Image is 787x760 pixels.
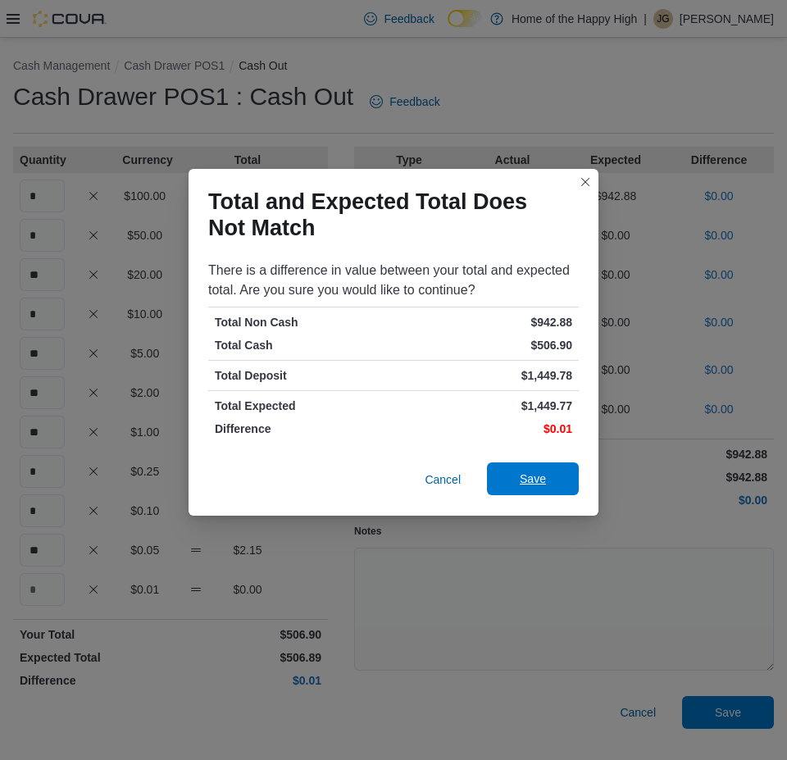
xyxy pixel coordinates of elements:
button: Cancel [418,463,467,496]
p: Total Cash [215,337,390,353]
div: There is a difference in value between your total and expected total. Are you sure you would like... [208,261,579,300]
p: $942.88 [397,314,572,330]
p: Difference [215,421,390,437]
p: Total Deposit [215,367,390,384]
p: $0.01 [397,421,572,437]
span: Save [520,471,546,487]
p: $1,449.78 [397,367,572,384]
button: Save [487,462,579,495]
p: $506.90 [397,337,572,353]
h1: Total and Expected Total Does Not Match [208,189,566,241]
p: Total Non Cash [215,314,390,330]
span: Cancel [425,471,461,488]
p: Total Expected [215,398,390,414]
p: $1,449.77 [397,398,572,414]
button: Closes this modal window [575,172,595,192]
